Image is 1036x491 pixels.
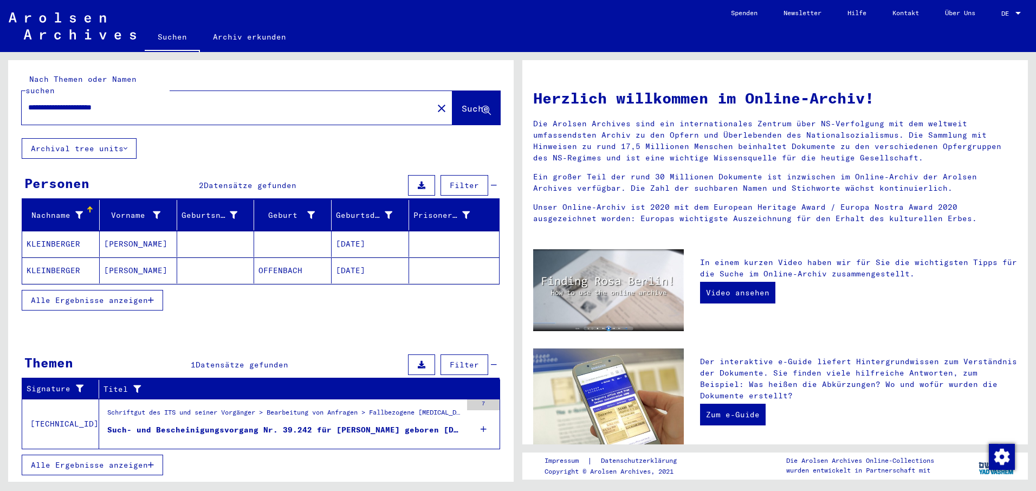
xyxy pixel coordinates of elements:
[441,175,488,196] button: Filter
[24,173,89,193] div: Personen
[177,200,255,230] mat-header-cell: Geburtsname
[104,210,160,221] div: Vorname
[700,282,775,303] a: Video ansehen
[107,408,462,423] div: Schriftgut des ITS und seiner Vorgänger > Bearbeitung von Anfragen > Fallbezogene [MEDICAL_DATA] ...
[545,455,690,467] div: |
[1001,10,1013,17] span: DE
[9,12,136,40] img: Arolsen_neg.svg
[191,360,196,370] span: 1
[27,380,99,398] div: Signature
[24,353,73,372] div: Themen
[545,467,690,476] p: Copyright © Arolsen Archives, 2021
[336,210,392,221] div: Geburtsdatum
[450,180,479,190] span: Filter
[22,257,100,283] mat-cell: KLEINBERGER
[786,456,934,466] p: Die Arolsen Archives Online-Collections
[196,360,288,370] span: Datensätze gefunden
[31,460,148,470] span: Alle Ergebnisse anzeigen
[700,404,766,425] a: Zum e-Guide
[431,97,452,119] button: Clear
[592,455,690,467] a: Datenschutzerklärung
[441,354,488,375] button: Filter
[103,380,487,398] div: Titel
[332,231,409,257] mat-cell: [DATE]
[988,443,1014,469] div: Zustimmung ändern
[989,444,1015,470] img: Zustimmung ändern
[27,206,99,224] div: Nachname
[25,74,137,95] mat-label: Nach Themen oder Namen suchen
[332,200,409,230] mat-header-cell: Geburtsdatum
[462,103,489,114] span: Suche
[22,399,99,449] td: [TECHNICAL_ID]
[100,231,177,257] mat-cell: [PERSON_NAME]
[31,295,148,305] span: Alle Ergebnisse anzeigen
[450,360,479,370] span: Filter
[786,466,934,475] p: wurden entwickelt in Partnerschaft mit
[145,24,200,52] a: Suchen
[200,24,299,50] a: Archiv erkunden
[700,356,1017,402] p: Der interaktive e-Guide liefert Hintergrundwissen zum Verständnis der Dokumente. Sie finden viele...
[182,210,238,221] div: Geburtsname
[258,210,315,221] div: Geburt‏
[413,210,470,221] div: Prisoner #
[545,455,587,467] a: Impressum
[27,210,83,221] div: Nachname
[336,206,409,224] div: Geburtsdatum
[22,455,163,475] button: Alle Ergebnisse anzeigen
[199,180,204,190] span: 2
[533,202,1017,224] p: Unser Online-Archiv ist 2020 mit dem European Heritage Award / Europa Nostra Award 2020 ausgezeic...
[100,257,177,283] mat-cell: [PERSON_NAME]
[332,257,409,283] mat-cell: [DATE]
[413,206,486,224] div: Prisoner #
[103,384,473,395] div: Titel
[100,200,177,230] mat-header-cell: Vorname
[533,348,684,449] img: eguide.jpg
[107,424,462,436] div: Such- und Bescheinigungsvorgang Nr. 39.242 für [PERSON_NAME] geboren [DEMOGRAPHIC_DATA]
[533,87,1017,109] h1: Herzlich willkommen im Online-Archiv!
[533,171,1017,194] p: Ein großer Teil der rund 30 Millionen Dokumente ist inzwischen im Online-Archiv der Arolsen Archi...
[22,200,100,230] mat-header-cell: Nachname
[452,91,500,125] button: Suche
[700,257,1017,280] p: In einem kurzen Video haben wir für Sie die wichtigsten Tipps für die Suche im Online-Archiv zusa...
[27,383,85,395] div: Signature
[258,206,331,224] div: Geburt‏
[104,206,177,224] div: Vorname
[182,206,254,224] div: Geburtsname
[435,102,448,115] mat-icon: close
[254,257,332,283] mat-cell: OFFENBACH
[254,200,332,230] mat-header-cell: Geburt‏
[22,231,100,257] mat-cell: KLEINBERGER
[22,138,137,159] button: Archival tree units
[467,399,500,410] div: 7
[533,249,684,331] img: video.jpg
[204,180,296,190] span: Datensätze gefunden
[22,290,163,311] button: Alle Ergebnisse anzeigen
[409,200,499,230] mat-header-cell: Prisoner #
[976,452,1017,479] img: yv_logo.png
[533,118,1017,164] p: Die Arolsen Archives sind ein internationales Zentrum über NS-Verfolgung mit dem weltweit umfasse...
